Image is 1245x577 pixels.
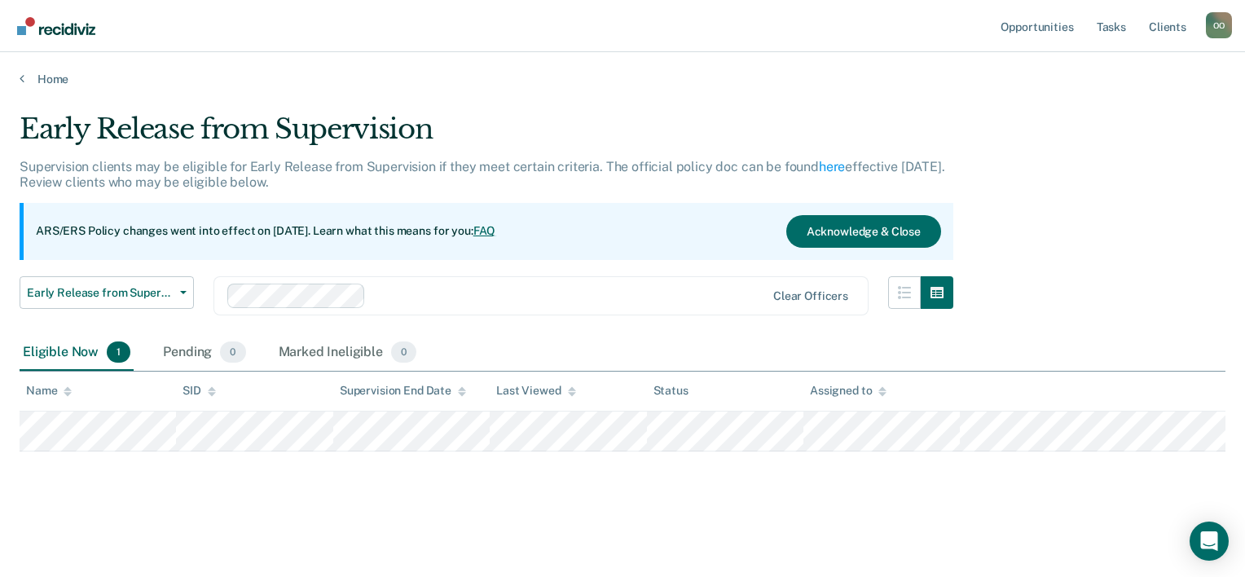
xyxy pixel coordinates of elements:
span: 1 [107,341,130,363]
button: Profile dropdown button [1206,12,1232,38]
div: Marked Ineligible0 [275,335,420,371]
a: Home [20,72,1225,86]
span: 0 [391,341,416,363]
div: Name [26,384,72,398]
a: here [819,159,845,174]
div: O O [1206,12,1232,38]
img: Recidiviz [17,17,95,35]
span: Early Release from Supervision [27,286,174,300]
div: Assigned to [810,384,886,398]
a: FAQ [473,224,496,237]
div: SID [183,384,216,398]
span: 0 [220,341,245,363]
p: Supervision clients may be eligible for Early Release from Supervision if they meet certain crite... [20,159,945,190]
div: Last Viewed [496,384,575,398]
div: Open Intercom Messenger [1190,522,1229,561]
button: Early Release from Supervision [20,276,194,309]
div: Supervision End Date [340,384,466,398]
p: ARS/ERS Policy changes went into effect on [DATE]. Learn what this means for you: [36,223,495,240]
div: Status [653,384,688,398]
div: Early Release from Supervision [20,112,953,159]
button: Acknowledge & Close [786,215,941,248]
div: Eligible Now1 [20,335,134,371]
div: Pending0 [160,335,249,371]
div: Clear officers [773,289,848,303]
